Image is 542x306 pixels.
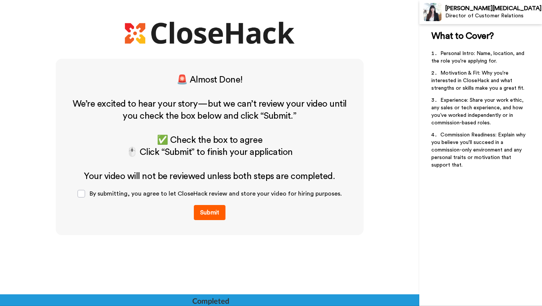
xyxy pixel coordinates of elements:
[177,75,243,84] span: 🚨 Almost Done!
[157,136,262,145] span: ✅ Check the box to agree
[445,13,542,19] div: Director of Customer Relations
[192,295,228,306] div: Completed
[194,205,225,220] button: Submit
[445,5,542,12] div: [PERSON_NAME][MEDICAL_DATA]
[90,191,342,197] span: By submitting, you agree to let CloseHack review and store your video for hiring purposes.
[431,70,524,91] span: Motivation & Fit: Why you're interested in CloseHack and what strengths or skills make you a grea...
[126,148,293,157] span: 🖱️ Click “Submit” to finish your application
[423,3,442,21] img: Profile Image
[84,172,335,181] span: Your video will not be reviewed unless both steps are completed.
[431,132,527,168] span: Commission Readiness: Explain why you believe you'll succeed in a commission-only environment and...
[73,99,349,121] span: We’re excited to hear your story—but we can’t review your video until you check the box below and...
[431,51,526,64] span: Personal Intro: Name, location, and the role you're applying for.
[431,98,525,125] span: Experience: Share your work ethic, any sales or tech experience, and how you’ve worked independen...
[431,32,494,41] span: What to Cover?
